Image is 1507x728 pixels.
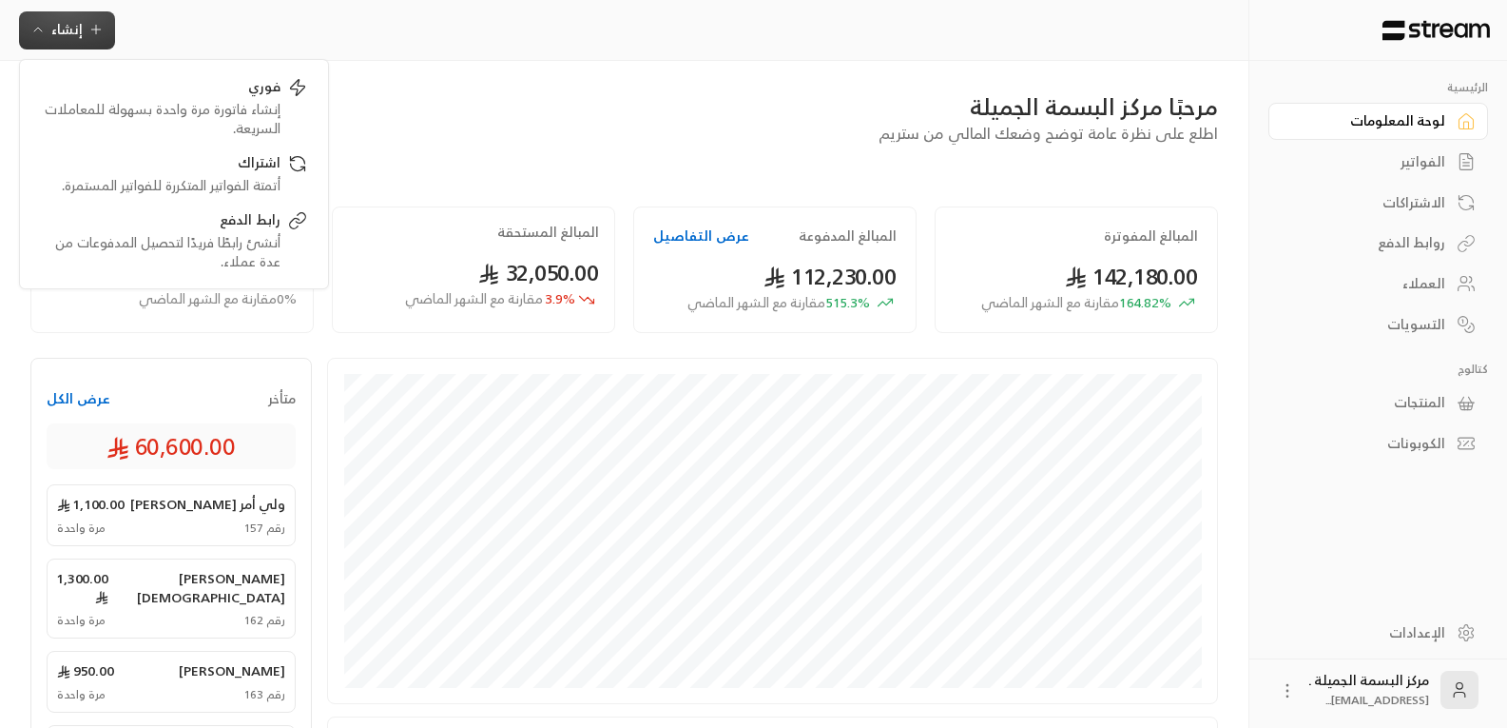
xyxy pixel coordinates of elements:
[41,77,280,100] div: فوري
[981,290,1119,314] span: مقارنة مع الشهر الماضي
[1292,152,1445,171] div: الفواتير
[405,289,575,309] span: 3.9 %
[981,293,1171,313] span: 164.82 %
[1292,434,1445,453] div: الكوبونات
[1268,103,1488,140] a: لوحة المعلومات
[41,210,280,233] div: رابط الدفع
[41,176,280,195] div: أتمتة الفواتير المتكررة للفواتير المستمرة.
[106,431,236,462] span: 60,600.00
[405,286,543,310] span: مقارنة مع الشهر الماضي
[30,91,1218,122] div: مرحبًا مركز البسمة الجميلة
[879,120,1218,147] span: اطلع على نظرة عامة توضح وضعك المالي من ستريم
[51,17,83,41] span: إنشاء
[41,100,280,138] div: إنشاء فاتورة مرة واحدة بسهولة للمعاملات السريعة.
[1268,80,1488,95] p: الرئيسية
[1268,362,1488,377] p: كتالوج
[1292,315,1445,334] div: التسويات
[1268,384,1488,422] a: المنتجات
[1292,393,1445,412] div: المنتجات
[31,69,317,146] a: فوريإنشاء فاتورة مرة واحدة بسهولة للمعاملات السريعة.
[31,146,317,203] a: اشتراكأتمتة الفواتير المتكررة للفواتير المستمرة.
[243,613,285,628] span: رقم 162
[1325,690,1429,710] span: [EMAIL_ADDRESS]...
[687,290,825,314] span: مقارنة مع الشهر الماضي
[41,153,280,176] div: اشتراك
[57,661,114,680] span: 950.00
[243,687,285,702] span: رقم 163
[1268,614,1488,651] a: الإعدادات
[1104,226,1198,246] h2: المبالغ المفوترة
[1308,671,1429,709] div: مركز البسمة الجميلة .
[1268,266,1488,303] a: العملاء
[799,226,897,246] h2: المبالغ المدفوعة
[1381,20,1492,41] img: Logo
[179,661,285,680] span: [PERSON_NAME]
[1268,144,1488,181] a: الفواتير
[1292,274,1445,293] div: العملاء
[47,389,110,408] button: عرض الكل
[1292,193,1445,212] div: الاشتراكات
[1268,425,1488,462] a: الكوبونات
[478,253,599,292] span: 32,050.00
[1268,225,1488,262] a: روابط الدفع
[57,495,125,514] span: 1,100.00
[130,495,285,514] span: ولي أمر [PERSON_NAME]
[268,389,296,408] span: متأخر
[31,203,317,279] a: رابط الدفعأنشئ رابطًا فريدًا لتحصيل المدفوعات من عدة عملاء.
[687,293,870,313] span: 515.3 %
[243,521,285,536] span: رقم 157
[19,11,115,49] button: إنشاء
[139,289,297,309] span: 0 % مقارنة مع الشهر الماضي
[1292,233,1445,252] div: روابط الدفع
[653,226,749,246] button: عرض التفاصيل
[1268,305,1488,343] a: التسويات
[57,569,108,607] span: 1,300.00
[1292,623,1445,642] div: الإعدادات
[41,233,280,271] div: أنشئ رابطًا فريدًا لتحصيل المدفوعات من عدة عملاء.
[57,521,106,536] span: مرة واحدة
[57,613,106,628] span: مرة واحدة
[1292,111,1445,130] div: لوحة المعلومات
[497,223,599,242] h2: المبالغ المستحقة
[1065,257,1198,296] span: 142,180.00
[763,257,897,296] span: 112,230.00
[108,569,285,607] span: [PERSON_NAME][DEMOGRAPHIC_DATA]
[57,687,106,702] span: مرة واحدة
[1268,184,1488,221] a: الاشتراكات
